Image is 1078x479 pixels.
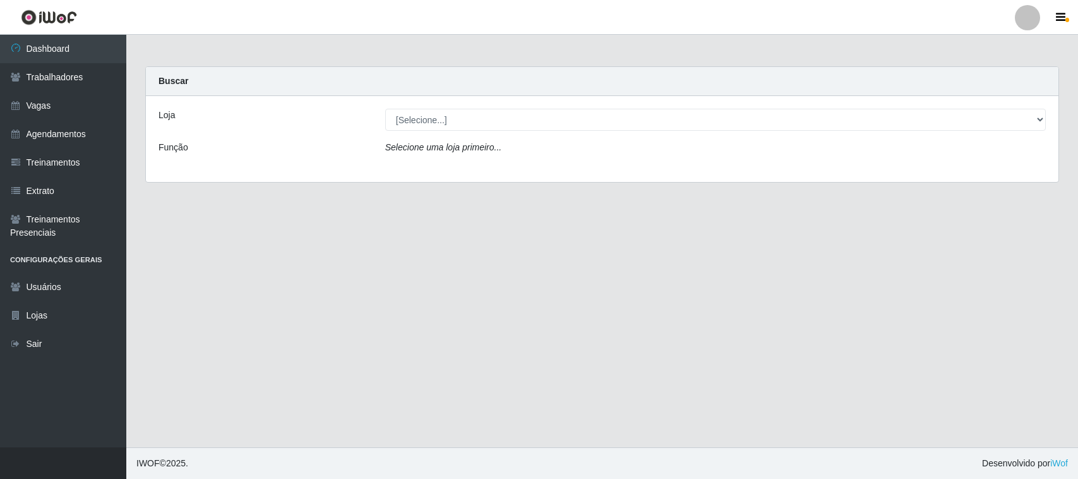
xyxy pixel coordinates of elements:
[159,109,175,122] label: Loja
[136,457,188,470] span: © 2025 .
[159,76,188,86] strong: Buscar
[982,457,1068,470] span: Desenvolvido por
[21,9,77,25] img: CoreUI Logo
[159,141,188,154] label: Função
[1050,458,1068,468] a: iWof
[136,458,160,468] span: IWOF
[385,142,501,152] i: Selecione uma loja primeiro...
